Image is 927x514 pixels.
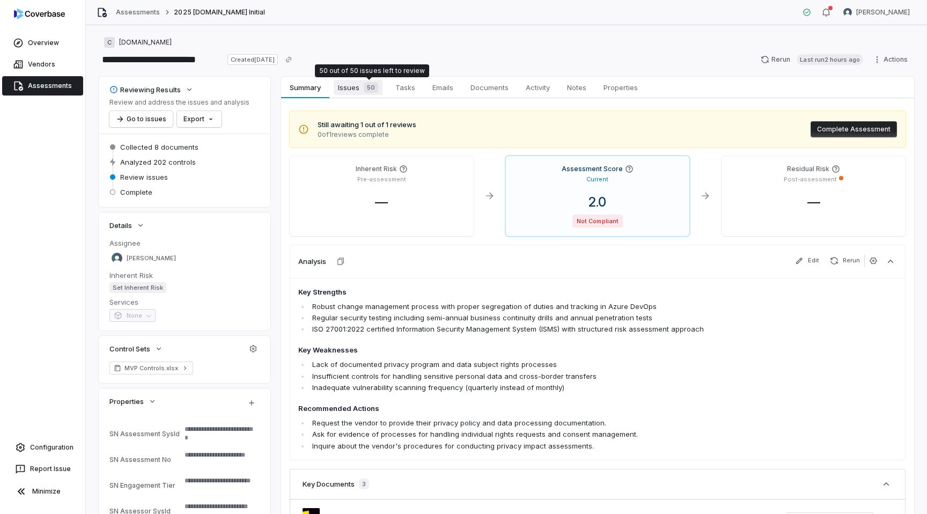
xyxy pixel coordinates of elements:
[298,287,777,298] h4: Key Strengths
[109,221,132,230] span: Details
[174,8,265,17] span: 2025 [DOMAIN_NAME] Initial
[843,8,852,17] img: Sayantan Bhattacherjee avatar
[127,254,176,262] span: [PERSON_NAME]
[310,429,777,440] li: Ask for evidence of processes for handling individual rights requests and consent management.
[310,312,777,324] li: Regular security testing including semi-annual business continuity drills and annual penetration ...
[109,362,193,375] a: MVP Controls.xlsx
[334,80,382,95] span: Issues
[357,175,406,183] p: Pre-assessment
[359,479,369,489] span: 3
[799,194,829,210] span: —
[28,39,59,47] span: Overview
[106,339,166,358] button: Control Sets
[837,4,916,20] button: Sayantan Bhattacherjee avatar[PERSON_NAME]
[364,82,378,93] span: 50
[562,165,623,173] h4: Assessment Score
[356,165,397,173] h4: Inherent Risk
[310,301,777,312] li: Robust change management process with proper segregation of duties and tracking in Azure DevOps
[318,120,416,130] span: Still awaiting 1 out of 1 reviews
[120,157,196,167] span: Analyzed 202 controls
[30,465,71,473] span: Report Issue
[112,253,122,263] img: Sayantan Bhattacherjee avatar
[870,52,914,68] button: Actions
[298,403,777,414] h4: Recommended Actions
[310,371,777,382] li: Insufficient controls for handling sensitive personal data and cross-border transfers
[310,324,777,335] li: ISO 27001:2022 certified Information Security Management System (ISMS) with structured risk asses...
[30,443,73,452] span: Configuration
[787,165,829,173] h4: Residual Risk
[109,456,180,464] div: SN Assessment No
[119,38,172,47] span: [DOMAIN_NAME]
[109,270,260,280] dt: Inherent Risk
[28,60,55,69] span: Vendors
[285,80,325,94] span: Summary
[109,481,180,489] div: SN Engagement Tier
[227,54,278,65] span: Created [DATE]
[2,55,83,74] a: Vendors
[116,8,160,17] a: Assessments
[298,345,777,356] h4: Key Weaknesses
[109,98,249,107] p: Review and address the issues and analysis
[120,142,198,152] span: Collected 8 documents
[109,238,260,248] dt: Assignee
[521,80,554,94] span: Activity
[563,80,591,94] span: Notes
[797,54,863,65] span: Last run 2 hours ago
[466,80,513,94] span: Documents
[279,50,298,69] button: Copy link
[14,9,65,19] img: logo-D7KZi-bG.svg
[109,430,180,438] div: SN Assessment SysId
[310,417,777,429] li: Request the vendor to provide their privacy policy and data processing documentation.
[2,33,83,53] a: Overview
[106,392,160,411] button: Properties
[319,67,425,75] div: 50 out of 50 issues left to review
[109,85,181,94] div: Reviewing Results
[310,359,777,370] li: Lack of documented privacy program and data subject rights processes
[599,80,642,94] span: Properties
[826,254,864,267] button: Rerun
[4,481,81,502] button: Minimize
[811,121,897,137] button: Complete Assessment
[109,396,144,406] span: Properties
[580,194,615,210] span: 2.0
[391,80,420,94] span: Tasks
[177,111,222,127] button: Export
[109,344,150,354] span: Control Sets
[791,254,823,267] button: Edit
[106,216,148,235] button: Details
[2,76,83,96] a: Assessments
[106,80,197,99] button: Reviewing Results
[784,175,837,183] p: Post-assessment
[120,172,168,182] span: Review issues
[366,194,396,210] span: —
[318,130,416,139] span: 0 of 1 reviews complete
[754,52,870,68] button: RerunLast run2 hours ago
[428,80,458,94] span: Emails
[856,8,910,17] span: [PERSON_NAME]
[120,187,152,197] span: Complete
[28,82,72,90] span: Assessments
[109,297,260,307] dt: Services
[124,364,178,372] span: MVP Controls.xlsx
[32,487,61,496] span: Minimize
[310,382,777,393] li: Inadequate vulnerability scanning frequency (quarterly instead of monthly)
[101,33,175,52] button: C[DOMAIN_NAME]
[586,175,608,183] p: Current
[109,111,173,127] button: Go to issues
[310,440,777,452] li: Inquire about the vendor's procedures for conducting privacy impact assessments.
[572,215,622,227] span: Not Compliant
[109,282,166,293] span: Set Inherent Risk
[4,459,81,479] button: Report Issue
[4,438,81,457] a: Configuration
[298,256,326,266] h3: Analysis
[303,479,355,489] h3: Key Documents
